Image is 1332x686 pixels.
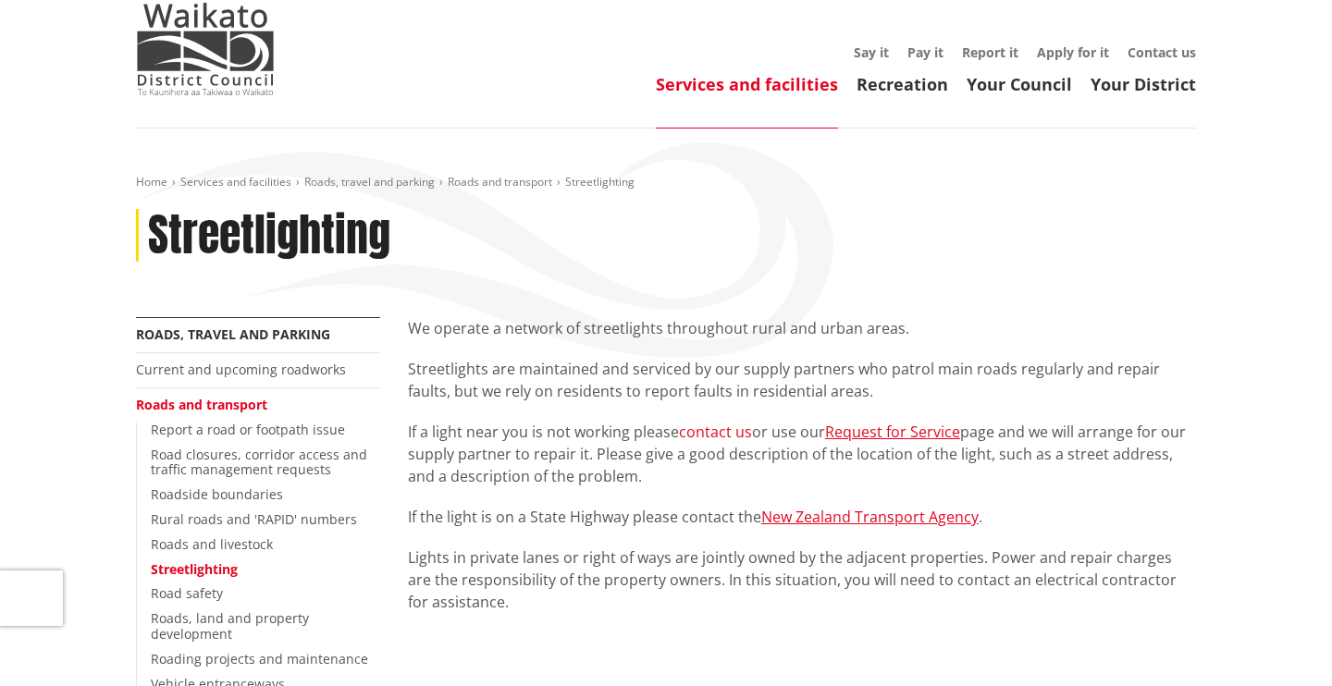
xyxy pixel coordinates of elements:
[151,609,309,643] a: Roads, land and property development
[1091,73,1196,95] a: Your District
[761,507,979,527] a: New Zealand Transport Agency
[408,317,1196,339] p: We operate a network of streetlights throughout rural and urban areas.
[825,422,960,442] a: Request for Service
[1037,43,1109,61] a: Apply for it
[136,175,1196,190] nav: breadcrumb
[151,510,357,528] a: Rural roads and 'RAPID' numbers
[136,3,275,95] img: Waikato District Council - Te Kaunihera aa Takiwaa o Waikato
[136,174,167,190] a: Home
[408,546,1196,613] p: Lights in private lanes or right of ways are jointly owned by the adjacent properties. Power and ...
[408,421,1196,487] p: If a light near you is not working please or use our page and we will arrange for our supply part...
[151,584,223,602] a: Road safety
[1128,43,1196,61] a: Contact us
[136,325,330,343] a: Roads, travel and parking
[1247,608,1313,675] iframe: Messenger Launcher
[151,446,367,479] a: Road closures, corridor access and traffic management requests
[180,174,291,190] a: Services and facilities
[448,174,552,190] a: Roads and transport
[408,506,1196,528] p: If the light is on a State Highway please contact the .
[151,650,368,668] a: Roading projects and maintenance
[151,485,283,503] a: Roadside boundaries
[857,73,948,95] a: Recreation
[136,396,267,413] a: Roads and transport
[962,43,1018,61] a: Report it
[854,43,889,61] a: Say it
[136,361,346,378] a: Current and upcoming roadworks
[565,174,635,190] span: Streetlighting
[148,209,390,263] h1: Streetlighting
[151,560,238,578] a: Streetlighting
[656,73,838,95] a: Services and facilities
[304,174,435,190] a: Roads, travel and parking
[408,358,1196,402] p: Streetlights are maintained and serviced by our supply partners who patrol main roads regularly a...
[907,43,943,61] a: Pay it
[679,422,752,442] a: contact us
[967,73,1072,95] a: Your Council
[151,421,345,438] a: Report a road or footpath issue
[151,535,273,553] a: Roads and livestock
